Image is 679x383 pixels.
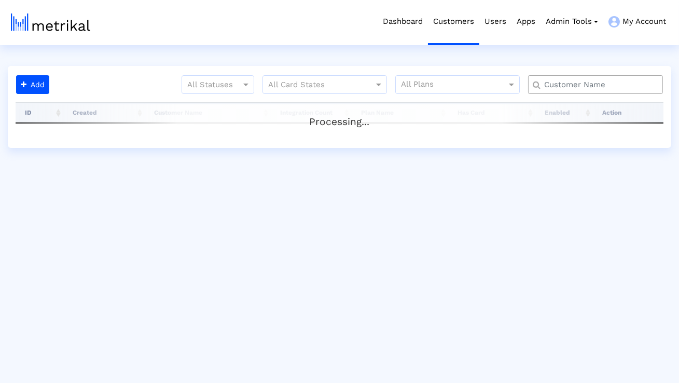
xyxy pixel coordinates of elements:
[271,102,352,123] th: Integration Count
[535,102,593,123] th: Enabled
[16,104,663,125] div: Processing...
[11,13,90,31] img: metrical-logo-light.png
[608,16,620,28] img: my-account-menu-icon.png
[593,102,663,123] th: Action
[268,78,363,92] input: All Card States
[145,102,271,123] th: Customer Name
[448,102,535,123] th: Has Card
[401,78,508,92] input: All Plans
[537,79,659,90] input: Customer Name
[16,102,63,123] th: ID
[352,102,449,123] th: Plan Name
[16,75,49,94] button: Add
[63,102,144,123] th: Created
